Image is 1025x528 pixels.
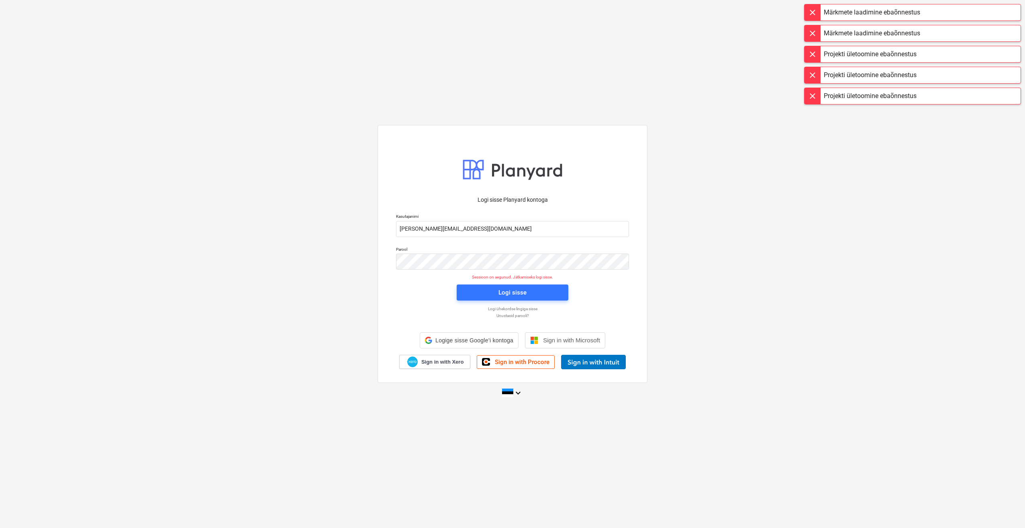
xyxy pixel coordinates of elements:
[824,70,917,80] div: Projekti ületoomine ebaõnnestus
[530,336,538,344] img: Microsoft logo
[495,358,549,366] span: Sign in with Procore
[498,287,527,298] div: Logi sisse
[421,358,463,366] span: Sign in with Xero
[824,8,920,17] div: Märkmete laadimine ebaõnnestus
[543,337,600,344] span: Sign in with Microsoft
[391,274,634,280] p: Sessioon on aegunud. Jätkamiseks logi sisse.
[513,388,523,398] i: keyboard_arrow_down
[396,221,629,237] input: Kasutajanimi
[396,247,629,254] p: Parool
[399,355,471,369] a: Sign in with Xero
[396,214,629,221] p: Kasutajanimi
[457,284,568,301] button: Logi sisse
[396,196,629,204] p: Logi sisse Planyard kontoga
[392,306,633,311] a: Logi ühekordse lingiga sisse
[392,313,633,318] a: Unustasid parooli?
[435,337,513,344] span: Logige sisse Google’i kontoga
[824,91,917,101] div: Projekti ületoomine ebaõnnestus
[407,356,418,367] img: Xero logo
[824,49,917,59] div: Projekti ületoomine ebaõnnestus
[824,29,920,38] div: Märkmete laadimine ebaõnnestus
[420,332,519,348] div: Logige sisse Google’i kontoga
[477,355,555,369] a: Sign in with Procore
